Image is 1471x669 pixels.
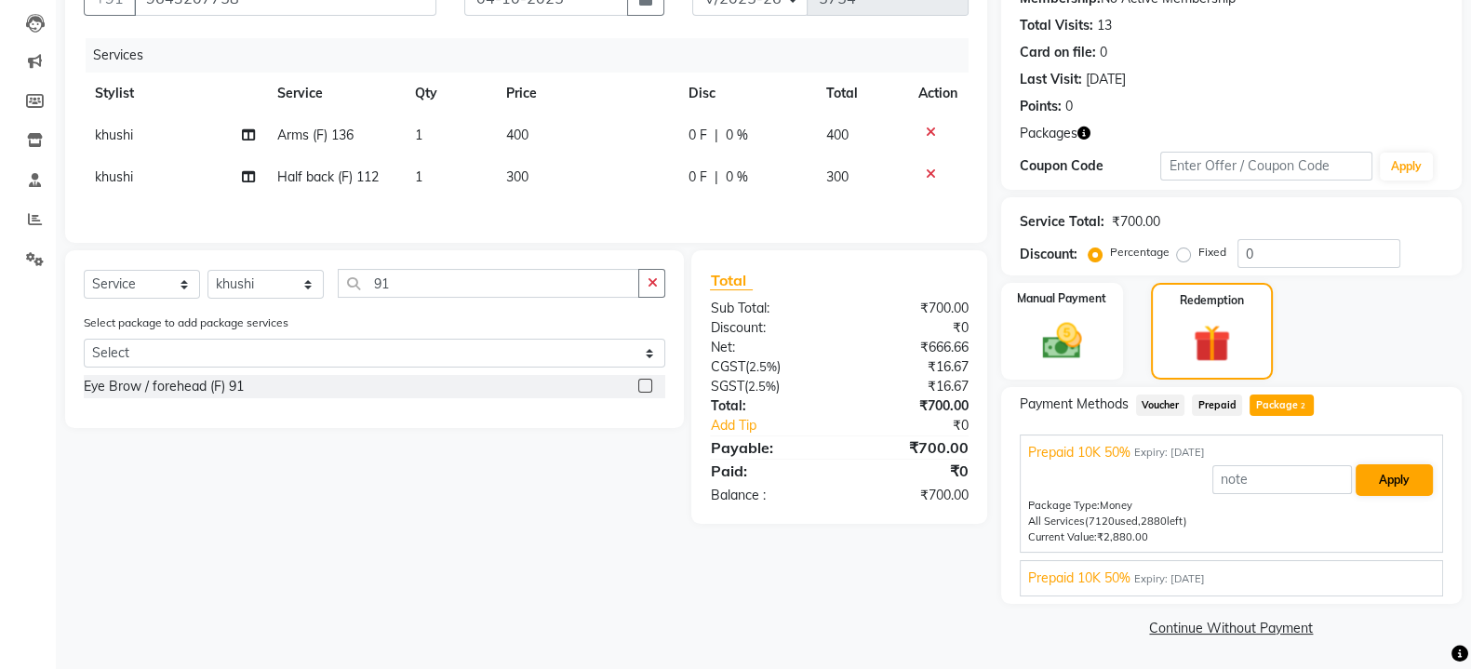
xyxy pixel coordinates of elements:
img: _cash.svg [1030,318,1093,364]
input: Search or Scan [338,269,639,298]
div: Points: [1020,97,1062,116]
span: Money [1100,499,1132,512]
span: | [715,126,718,145]
div: Balance : [696,486,839,505]
div: ₹700.00 [839,396,983,416]
div: Total: [696,396,839,416]
span: 2880 [1141,515,1167,528]
div: ₹0 [839,318,983,338]
div: ₹700.00 [1112,212,1160,232]
div: 0 [1065,97,1073,116]
div: ₹700.00 [839,436,983,459]
span: CGST [710,358,744,375]
div: Payable: [696,436,839,459]
th: Qty [404,73,496,114]
div: Last Visit: [1020,70,1082,89]
span: ₹2,880.00 [1097,530,1148,543]
div: 0 [1100,43,1107,62]
div: Paid: [696,460,839,482]
div: ₹666.66 [839,338,983,357]
div: Coupon Code [1020,156,1161,176]
span: 2 [1298,401,1308,412]
span: All Services [1028,515,1085,528]
span: 0 F [689,167,707,187]
label: Manual Payment [1017,290,1106,307]
div: Eye Brow / forehead (F) 91 [84,377,244,396]
label: Fixed [1198,244,1226,261]
div: ₹700.00 [839,299,983,318]
span: 400 [506,127,528,143]
div: Sub Total: [696,299,839,318]
label: Redemption [1180,292,1244,309]
div: Net: [696,338,839,357]
span: Payment Methods [1020,395,1129,414]
div: Services [86,38,983,73]
span: 0 F [689,126,707,145]
span: 0 % [726,126,748,145]
button: Apply [1356,464,1433,496]
span: 400 [826,127,849,143]
span: Total [710,271,753,290]
div: Discount: [696,318,839,338]
span: Voucher [1136,395,1185,416]
span: 1 [415,168,422,185]
div: Discount: [1020,245,1077,264]
th: Stylist [84,73,266,114]
span: Prepaid 10K 50% [1028,443,1130,462]
th: Action [907,73,969,114]
input: note [1212,465,1352,494]
span: 2.5% [747,379,775,394]
div: ( ) [696,377,839,396]
div: ₹16.67 [839,377,983,396]
input: Enter Offer / Coupon Code [1160,152,1372,181]
label: Percentage [1110,244,1170,261]
span: | [715,167,718,187]
img: _gift.svg [1182,320,1242,367]
a: Continue Without Payment [1005,619,1458,638]
span: 2.5% [748,359,776,374]
label: Select package to add package services [84,314,288,331]
th: Price [495,73,677,114]
span: Arms (F) 136 [277,127,354,143]
span: khushi [95,127,133,143]
span: Prepaid [1192,395,1242,416]
th: Total [815,73,907,114]
div: ₹16.67 [839,357,983,377]
span: SGST [710,378,743,395]
div: [DATE] [1086,70,1126,89]
div: Service Total: [1020,212,1104,232]
th: Disc [677,73,815,114]
span: (7120 [1085,515,1115,528]
th: Service [266,73,404,114]
span: 0 % [726,167,748,187]
span: Half back (F) 112 [277,168,379,185]
div: Total Visits: [1020,16,1093,35]
span: Package Type: [1028,499,1100,512]
span: 300 [506,168,528,185]
div: ₹700.00 [839,486,983,505]
span: Expiry: [DATE] [1134,445,1205,461]
div: 13 [1097,16,1112,35]
a: Add Tip [696,416,863,435]
div: ₹0 [839,460,983,482]
span: Prepaid 10K 50% [1028,569,1130,588]
div: Card on file: [1020,43,1096,62]
span: khushi [95,168,133,185]
span: Current Value: [1028,530,1097,543]
span: Package [1250,395,1314,416]
div: ( ) [696,357,839,377]
span: Packages [1020,124,1077,143]
span: 300 [826,168,849,185]
span: Expiry: [DATE] [1134,571,1205,587]
span: used, left) [1085,515,1187,528]
button: Apply [1380,153,1433,181]
div: ₹0 [863,416,983,435]
span: 1 [415,127,422,143]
